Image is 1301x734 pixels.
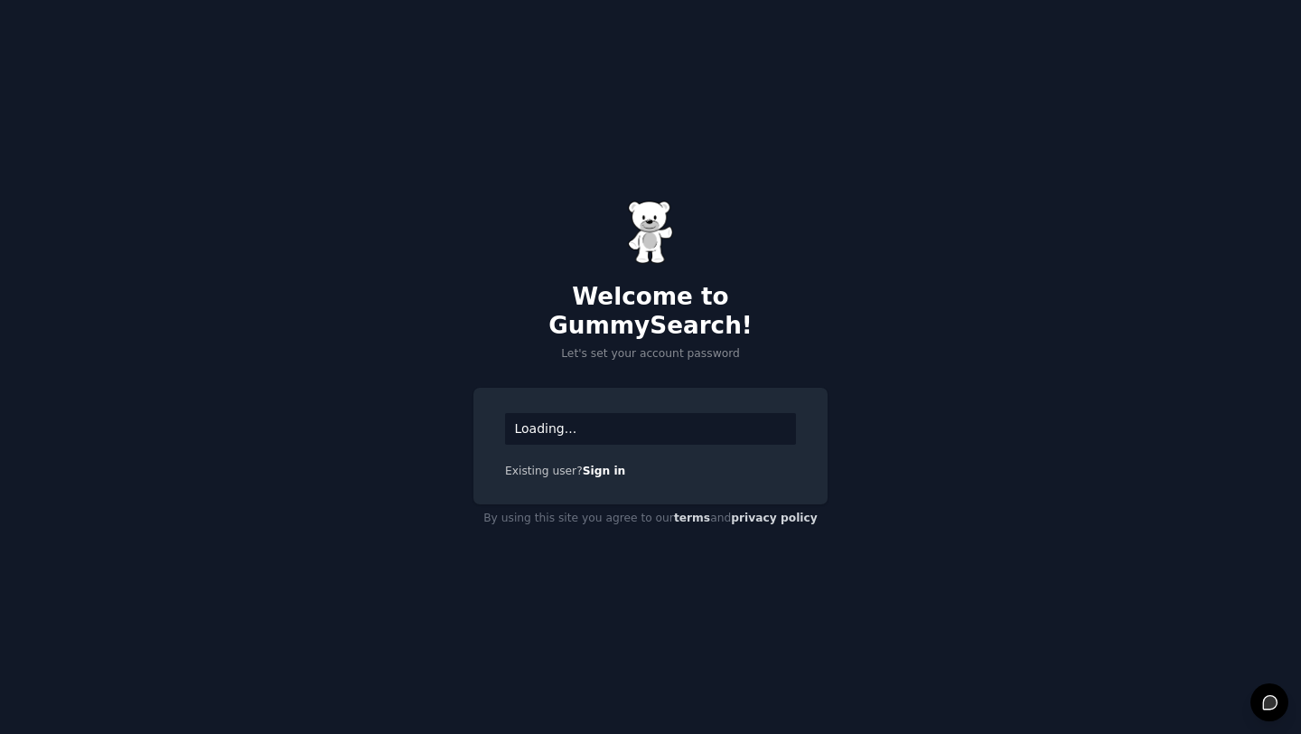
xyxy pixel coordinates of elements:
[583,465,626,477] a: Sign in
[628,201,673,264] img: Gummy Bear
[505,465,583,477] span: Existing user?
[473,504,828,533] div: By using this site you agree to our and
[674,512,710,524] a: terms
[473,283,828,340] h2: Welcome to GummySearch!
[731,512,818,524] a: privacy policy
[473,346,828,362] p: Let's set your account password
[505,413,796,445] div: Loading...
